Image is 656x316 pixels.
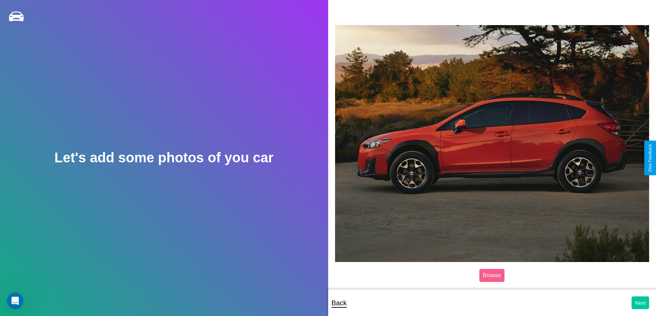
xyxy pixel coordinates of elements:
[479,269,504,282] label: Browse
[648,144,653,172] div: Give Feedback
[7,293,23,309] iframe: Intercom live chat
[335,25,649,262] img: posted
[54,150,273,165] h2: Let's add some photos of you car
[332,297,347,309] p: Back
[632,296,649,309] button: Next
